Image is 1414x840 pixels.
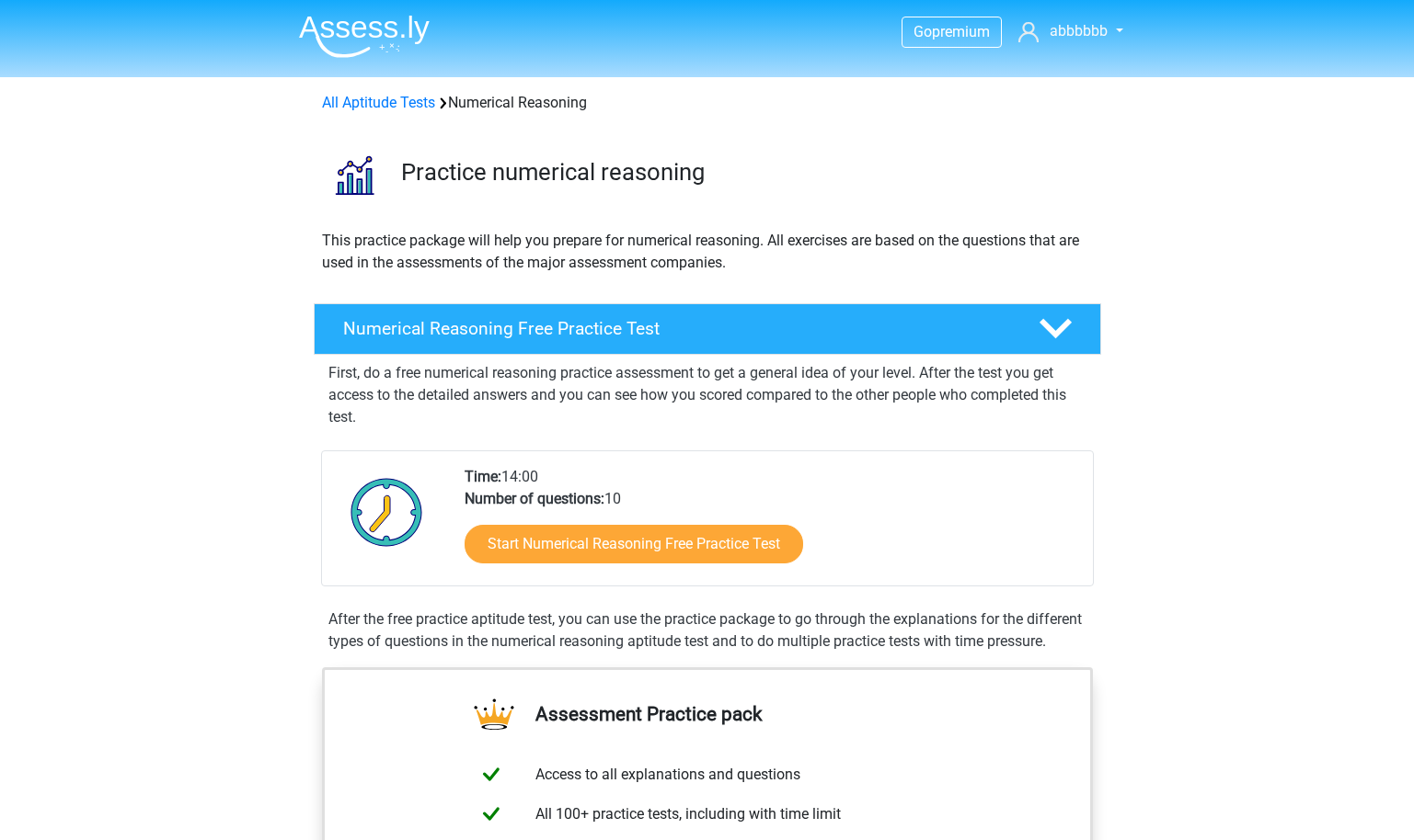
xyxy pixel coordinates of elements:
[343,318,1009,339] h4: Numerical Reasoning Free Practice Test
[306,303,1109,355] a: Numerical Reasoning Free Practice Test
[322,94,435,111] a: All Aptitude Tests
[1050,22,1108,40] span: abbbbbb
[299,15,430,58] img: Assessly
[321,608,1094,653] div: After the free practice aptitude test, you can use the practice package to go through the explana...
[340,466,433,558] img: Clock
[902,19,1001,44] a: Gopremium
[401,158,1086,187] h3: Practice numerical reasoning
[914,23,932,40] span: Go
[328,362,1086,428] p: First, do a free numerical reasoning practice assessment to get a general idea of your level. Aft...
[451,466,1092,585] div: 14:00 10
[465,490,604,507] b: Number of questions:
[932,23,990,40] span: premium
[1011,20,1130,42] a: abbbbbb
[315,92,1100,114] div: Numerical Reasoning
[465,468,501,485] b: Time:
[322,230,1093,274] p: This practice package will help you prepare for numerical reasoning. All exercises are based on t...
[315,136,393,214] img: numerical reasoning
[465,525,803,563] a: Start Numerical Reasoning Free Practice Test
